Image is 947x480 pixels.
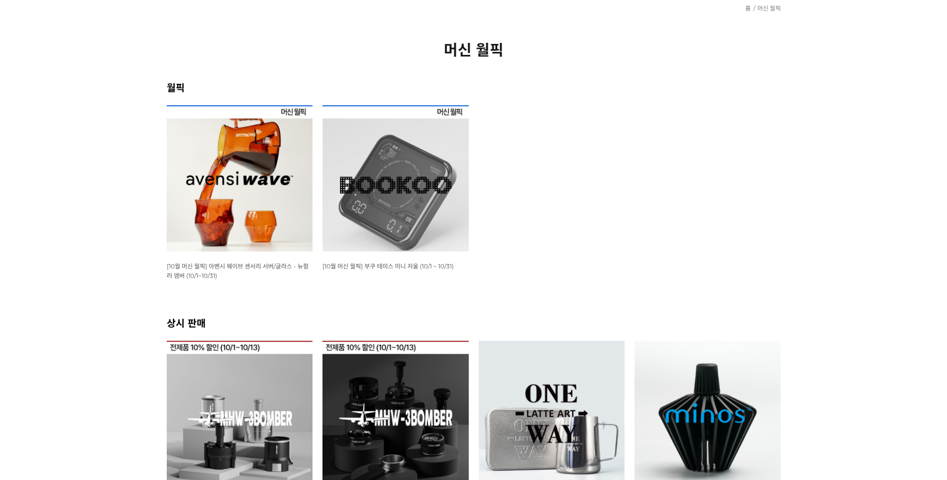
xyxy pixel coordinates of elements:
a: 홈 [3,316,66,341]
span: [10월 머신 월픽] 아벤시 웨이브 센서리 서버/글라스 - 뉴컬러 앰버 (10/1~10/31) [167,262,309,279]
span: [10월 머신 월픽] 부쿠 테미스 미니 저울 (10/1 ~ 10/31) [322,262,454,270]
img: [10월 머신 월픽] 부쿠 테미스 미니 저울 (10/1 ~ 10/31) [322,105,469,251]
a: 머신 월픽 [757,4,781,12]
img: [10월 머신 월픽] 아벤시 웨이브 센서리 서버/글라스 - 뉴컬러 앰버 (10/1~10/31) [167,105,313,251]
span: 대화 [91,332,103,340]
a: [10월 머신 월픽] 부쿠 테미스 미니 저울 (10/1 ~ 10/31) [322,262,454,270]
a: 홈 [745,4,751,12]
a: [10월 머신 월픽] 아벤시 웨이브 센서리 서버/글라스 - 뉴컬러 앰버 (10/1~10/31) [167,262,309,279]
h2: 머신 월픽 [167,38,781,60]
span: 설정 [154,331,166,339]
span: 홈 [31,331,37,339]
a: 대화 [66,316,129,341]
h2: 상시 판매 [167,315,781,330]
a: 설정 [129,316,192,341]
h2: 월픽 [167,80,781,94]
